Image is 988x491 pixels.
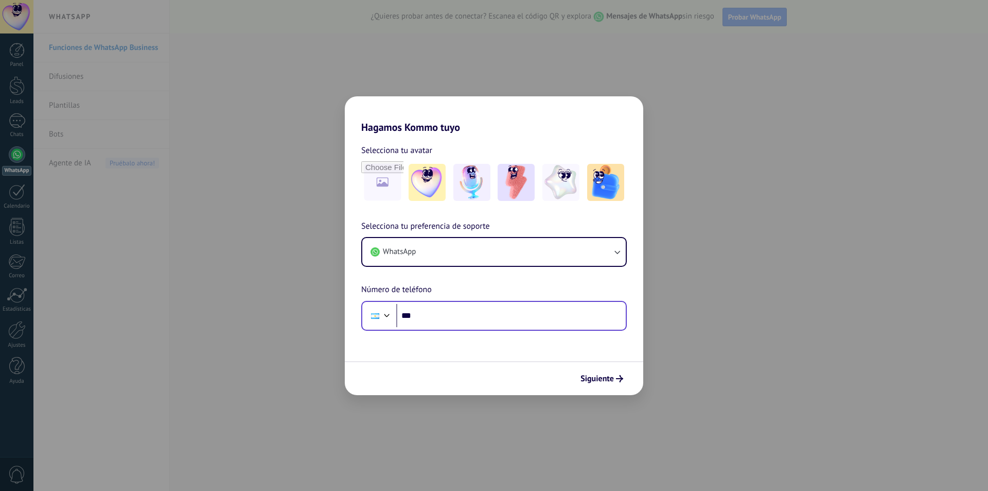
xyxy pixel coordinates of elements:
h2: Hagamos Kommo tuyo [345,96,643,133]
span: Selecciona tu avatar [361,144,432,157]
img: -3.jpeg [498,164,535,201]
span: Número de teléfono [361,283,432,297]
button: Siguiente [576,370,628,387]
img: -5.jpeg [587,164,624,201]
div: Argentina: + 54 [365,305,385,327]
img: -1.jpeg [409,164,446,201]
button: WhatsApp [362,238,626,266]
span: Selecciona tu preferencia de soporte [361,220,490,233]
img: -2.jpeg [453,164,490,201]
span: WhatsApp [383,247,416,257]
span: Siguiente [580,375,614,382]
img: -4.jpeg [542,164,579,201]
